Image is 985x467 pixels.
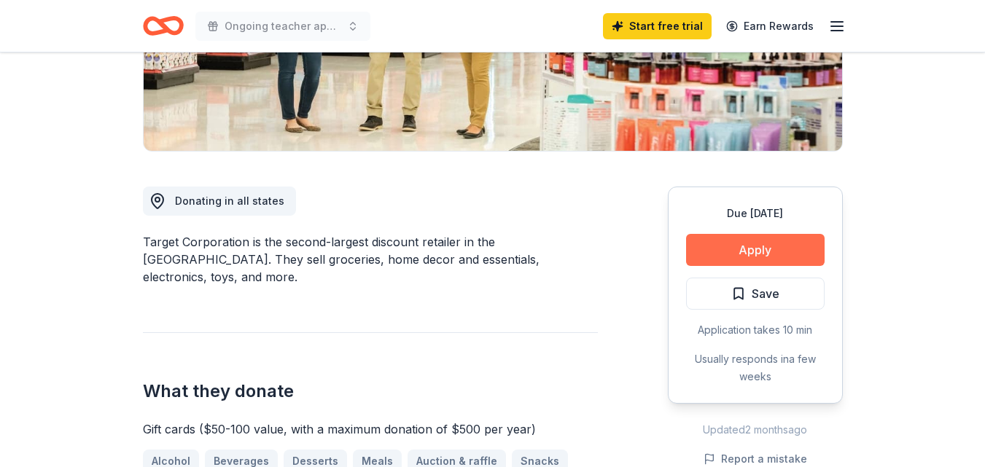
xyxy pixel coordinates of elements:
[686,205,825,222] div: Due [DATE]
[686,234,825,266] button: Apply
[143,9,184,43] a: Home
[686,350,825,385] div: Usually responds in a few weeks
[195,12,370,41] button: Ongoing teacher appreciation
[717,13,822,39] a: Earn Rewards
[668,421,843,439] div: Updated 2 months ago
[686,321,825,339] div: Application takes 10 min
[143,233,598,286] div: Target Corporation is the second-largest discount retailer in the [GEOGRAPHIC_DATA]. They sell gr...
[143,420,598,438] div: Gift cards ($50-100 value, with a maximum donation of $500 per year)
[686,278,825,310] button: Save
[175,195,284,207] span: Donating in all states
[225,17,341,35] span: Ongoing teacher appreciation
[752,284,779,303] span: Save
[603,13,712,39] a: Start free trial
[143,380,598,403] h2: What they donate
